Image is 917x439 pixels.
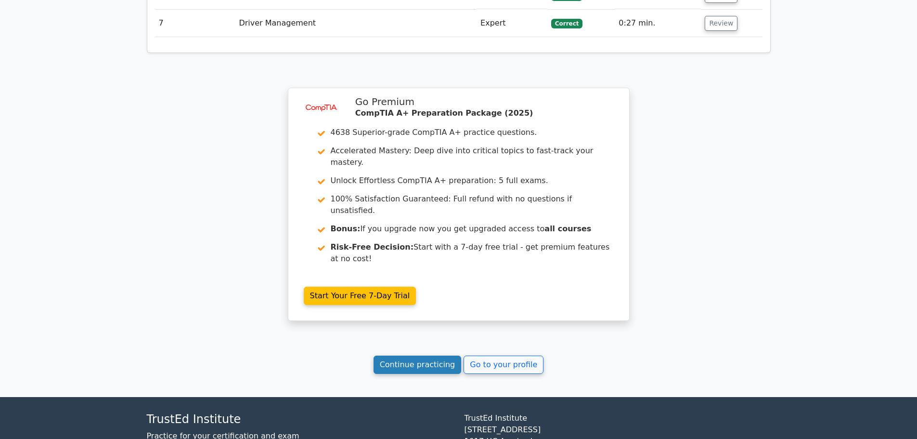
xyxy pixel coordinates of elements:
[235,10,477,37] td: Driver Management
[304,287,416,305] a: Start Your Free 7-Day Trial
[705,16,737,31] button: Review
[477,10,547,37] td: Expert
[551,19,582,28] span: Correct
[147,412,453,426] h4: TrustEd Institute
[374,356,462,374] a: Continue practicing
[615,10,701,37] td: 0:27 min.
[464,356,543,374] a: Go to your profile
[155,10,235,37] td: 7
